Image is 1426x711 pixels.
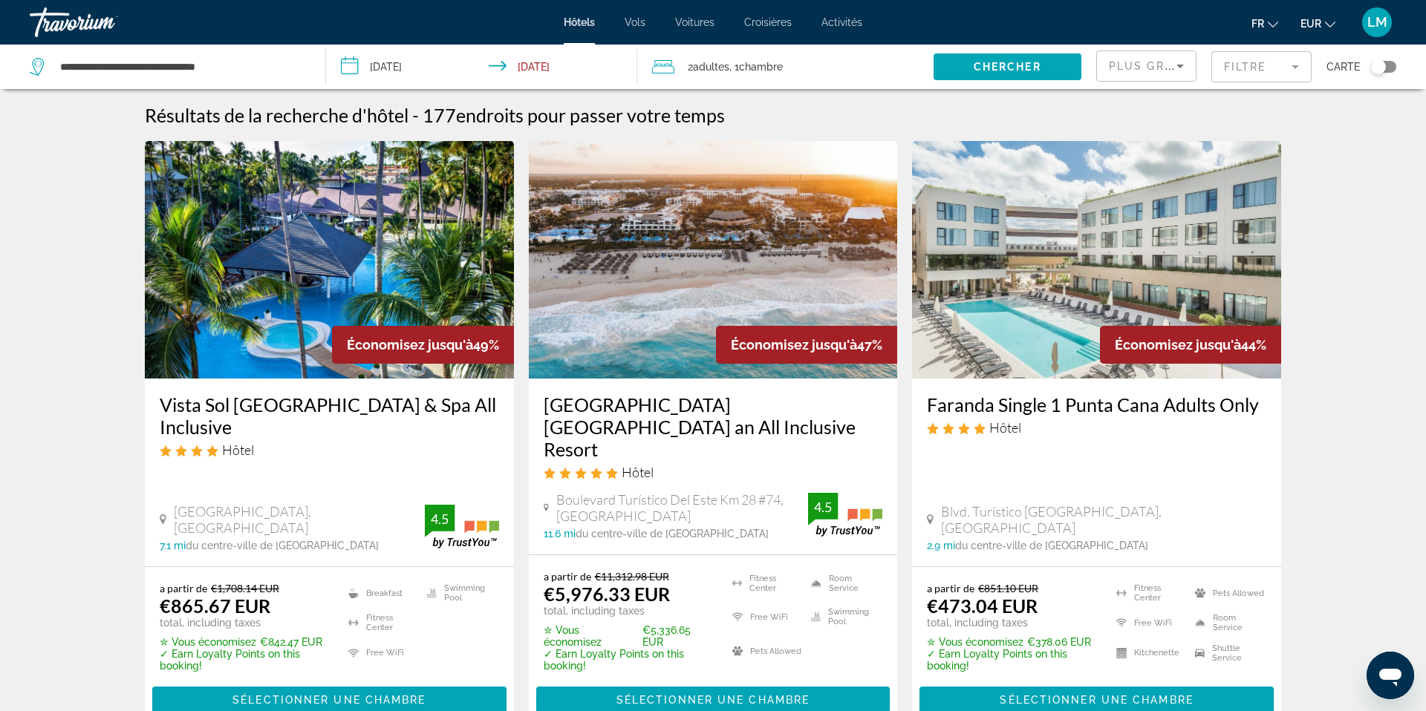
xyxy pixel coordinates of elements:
span: fr [1251,18,1264,30]
span: du centre-ville de [GEOGRAPHIC_DATA] [955,540,1148,551]
del: €851.10 EUR [978,582,1038,594]
span: Plus grandes économies [1109,60,1286,72]
del: €1,708.14 EUR [211,582,279,594]
li: Free WiFi [341,642,420,664]
button: Toggle map [1360,60,1396,73]
li: Free WiFi [725,604,804,631]
span: LM [1367,15,1387,30]
img: trustyou-badge.svg [425,505,499,548]
button: Chercher [934,53,1081,80]
li: Free WiFi [1109,612,1188,634]
span: a partir de [160,582,207,594]
span: Blvd. Turístico [GEOGRAPHIC_DATA], [GEOGRAPHIC_DATA] [941,503,1266,536]
li: Fitness Center [725,570,804,597]
a: Hôtels [564,16,595,28]
div: 47% [716,326,897,364]
li: Shuttle Service [1188,642,1266,664]
a: Sélectionner une chambre [152,689,507,706]
span: Économisez jusqu'à [1115,337,1241,353]
span: a partir de [544,570,591,583]
li: Swimming Pool [420,582,498,604]
span: 11.6 mi [544,528,576,540]
p: ✓ Earn Loyalty Points on this booking! [160,648,330,672]
span: Sélectionner une chambre [232,694,426,706]
img: Hotel image [912,141,1281,379]
a: Sélectionner une chambre [536,689,891,706]
span: Hôtel [222,442,254,458]
span: Hôtel [989,419,1021,436]
span: 2.9 mi [927,540,955,551]
p: total, including taxes [927,617,1098,629]
img: Hotel image [145,141,514,379]
a: Activités [821,16,862,28]
span: - [412,104,419,126]
div: 4 star Hotel [160,442,499,458]
span: Hôtel [622,464,654,480]
div: 4 star Hotel [927,419,1266,436]
li: Breakfast [341,582,420,604]
div: 5 star Hotel [544,464,883,480]
span: 2 [688,56,729,77]
div: 4.5 [808,498,838,516]
li: Swimming Pool [804,604,882,631]
span: Économisez jusqu'à [347,337,473,353]
li: Fitness Center [341,612,420,634]
span: ✮ Vous économisez [927,636,1023,648]
span: Adultes [693,61,729,73]
span: Carte [1326,56,1360,77]
span: a partir de [927,582,974,594]
h1: Résultats de la recherche d'hôtel [145,104,408,126]
p: total, including taxes [544,605,714,617]
p: €378.06 EUR [927,636,1098,648]
span: Économisez jusqu'à [731,337,857,353]
button: Check-in date: Oct 9, 2025 Check-out date: Oct 16, 2025 [326,45,637,89]
div: 44% [1100,326,1281,364]
a: Travorium [30,3,178,42]
a: [GEOGRAPHIC_DATA] [GEOGRAPHIC_DATA] an All Inclusive Resort [544,393,883,460]
img: trustyou-badge.svg [808,493,882,537]
a: Croisières [744,16,792,28]
p: ✓ Earn Loyalty Points on this booking! [927,648,1098,672]
span: EUR [1300,18,1321,30]
span: 7.1 mi [160,540,186,551]
span: Chambre [739,61,783,73]
span: du centre-ville de [GEOGRAPHIC_DATA] [186,540,379,551]
li: Room Service [1188,612,1266,634]
li: Kitchenette [1109,642,1188,664]
li: Fitness Center [1109,582,1188,604]
span: ✮ Vous économisez [544,624,639,648]
ins: €865.67 EUR [160,594,270,617]
h2: 177 [423,104,725,126]
a: Vista Sol [GEOGRAPHIC_DATA] & Spa All Inclusive [160,393,499,438]
span: Sélectionner une chambre [1000,694,1193,706]
iframe: Bouton de lancement de la fenêtre de messagerie [1367,652,1414,699]
button: User Menu [1358,7,1396,38]
li: Pets Allowed [1188,582,1266,604]
ins: €473.04 EUR [927,594,1038,617]
span: endroits pour passer votre temps [456,104,725,126]
p: total, including taxes [160,617,330,629]
button: Filter [1211,50,1312,83]
p: €5,336.65 EUR [544,624,714,648]
a: Sélectionner une chambre [919,689,1274,706]
span: Boulevard Turístico Del Este Km 28 #74, [GEOGRAPHIC_DATA] [556,491,809,524]
span: [GEOGRAPHIC_DATA], [GEOGRAPHIC_DATA] [174,503,425,536]
a: Faranda Single 1 Punta Cana Adults Only [927,393,1266,416]
p: ✓ Earn Loyalty Points on this booking! [544,648,714,672]
button: Change language [1251,13,1278,34]
a: Vols [625,16,645,28]
p: €842.47 EUR [160,636,330,648]
img: Hotel image [529,141,898,379]
button: Travelers: 2 adults, 0 children [637,45,934,89]
li: Room Service [804,570,882,597]
a: Voitures [675,16,714,28]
